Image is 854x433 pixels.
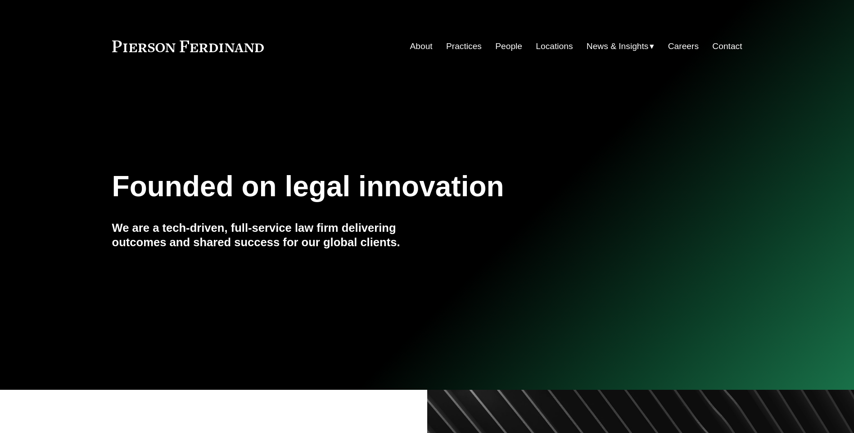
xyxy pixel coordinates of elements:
a: Contact [712,38,742,55]
a: Careers [668,38,699,55]
a: Locations [536,38,573,55]
a: People [495,38,522,55]
a: About [410,38,433,55]
h1: Founded on legal innovation [112,170,637,203]
a: folder dropdown [587,38,655,55]
a: Practices [446,38,482,55]
h4: We are a tech-driven, full-service law firm delivering outcomes and shared success for our global... [112,221,427,250]
span: News & Insights [587,39,649,54]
